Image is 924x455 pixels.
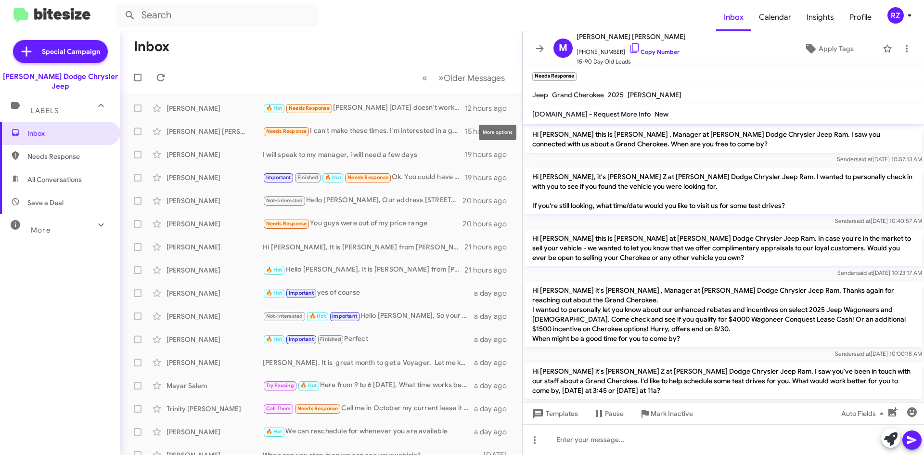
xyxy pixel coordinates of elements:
button: Apply Tags [779,40,878,57]
div: I will speak to my manager, i will need a few days [263,150,464,159]
span: 15-90 Day Old Leads [577,57,686,66]
span: Sender [DATE] 10:23:17 AM [837,269,922,276]
p: Hi [PERSON_NAME] it's [PERSON_NAME] , Manager at [PERSON_NAME] Dodge Chrysler Jeep Ram. Thanks ag... [525,282,922,347]
span: Needs Response [289,105,330,111]
div: Hello [PERSON_NAME], It is [PERSON_NAME] from [PERSON_NAME] [GEOGRAPHIC_DATA]. Are you ready to c... [263,264,464,275]
div: [PERSON_NAME] [167,288,263,298]
div: [PERSON_NAME] [DATE] doesn't work but [DATE] first thing in the morning. [263,103,464,114]
span: 🔥 Hot [266,105,282,111]
span: Important [289,336,314,342]
div: 21 hours ago [464,265,514,275]
div: Mayar Salem [167,381,263,390]
span: Inbox [27,129,109,138]
div: yes of course [263,287,474,299]
span: said at [854,350,871,357]
span: [PERSON_NAME] [PERSON_NAME] [577,31,686,42]
div: a day ago [474,335,514,344]
span: Not-Interested [266,313,303,319]
a: Profile [842,3,879,31]
span: More [31,226,51,234]
div: Hi [PERSON_NAME], It is [PERSON_NAME] from [PERSON_NAME] in [GEOGRAPHIC_DATA]. I do not see a spe... [263,242,464,252]
span: Needs Response [27,152,109,161]
div: More options [479,125,516,140]
span: [PHONE_NUMBER] [577,42,686,57]
div: 19 hours ago [464,173,514,182]
p: Hi [PERSON_NAME] it's [PERSON_NAME] Z at [PERSON_NAME] Dodge Chrysler Jeep Ram. I saw you've been... [525,363,922,399]
span: New [654,110,668,118]
span: said at [854,217,871,224]
span: 🔥 Hot [266,267,282,273]
span: Older Messages [444,73,505,83]
span: said at [856,402,873,409]
span: All Conversations [27,175,82,184]
small: Needs Response [532,72,577,81]
span: Important [289,290,314,296]
span: Sender [DATE] 10:57:13 AM [837,156,922,163]
div: 12 hours ago [464,104,514,113]
div: [PERSON_NAME] [167,104,263,113]
div: Hello [PERSON_NAME], Our address [STREET_ADDRESS] so we are not in [DATE], Blue Law. [263,195,462,206]
span: Call Them [266,405,291,412]
div: Hello [PERSON_NAME], So your payoff is approximately $28000.00, your lease is not up until [DATE]... [263,311,474,322]
div: a day ago [474,288,514,298]
span: Important [266,174,291,181]
a: Inbox [716,3,751,31]
span: « [422,72,427,84]
span: Pause [605,405,624,422]
span: Needs Response [297,405,338,412]
span: Needs Response [266,128,307,134]
span: Special Campaign [42,47,100,56]
div: [PERSON_NAME] [167,173,263,182]
span: Important [332,313,357,319]
a: Special Campaign [13,40,108,63]
span: 🔥 Hot [266,290,282,296]
nav: Page navigation example [417,68,511,88]
div: a day ago [474,404,514,414]
div: [PERSON_NAME] [167,265,263,275]
div: a day ago [474,427,514,437]
div: [PERSON_NAME] [167,219,263,229]
div: Perfect [263,334,474,345]
div: [PERSON_NAME] [167,335,263,344]
span: Sender [DATE] 10:40:57 AM [835,217,922,224]
button: Mark Inactive [631,405,701,422]
div: 21 hours ago [464,242,514,252]
span: [DOMAIN_NAME] - Request More Info [532,110,651,118]
button: Next [433,68,511,88]
span: Needs Response [266,221,307,227]
span: 🔥 Hot [325,174,341,181]
div: You guys were out of my price range [263,218,462,229]
button: Previous [416,68,433,88]
div: 19 hours ago [464,150,514,159]
p: Hi [PERSON_NAME] this is [PERSON_NAME] at [PERSON_NAME] Dodge Chrysler Jeep Ram. In case you're i... [525,230,922,266]
a: Insights [799,3,842,31]
span: Jeep [532,91,548,99]
span: Finished [320,336,341,342]
div: [PERSON_NAME] [167,427,263,437]
span: said at [856,269,873,276]
h1: Inbox [134,39,169,54]
span: Calendar [751,3,799,31]
span: Sender [DATE] 11:26:34 AM [837,402,922,409]
p: Hi [PERSON_NAME] this is [PERSON_NAME] , Manager at [PERSON_NAME] Dodge Chrysler Jeep Ram. I saw ... [525,126,922,153]
span: 🔥 Hot [266,429,282,435]
div: [PERSON_NAME], It is great month to get a Voyager. Let me know [PERSON_NAME] [263,358,474,367]
div: Trinity [PERSON_NAME] [167,404,263,414]
span: Mark Inactive [651,405,693,422]
div: [PERSON_NAME] [167,358,263,367]
div: Ok. You could have said that over wish you the best. [263,172,464,183]
div: Here from 9 to 6 [DATE]. What time works best for you? [263,380,474,391]
button: Templates [523,405,586,422]
div: a day ago [474,312,514,321]
span: Sender [DATE] 10:00:18 AM [835,350,922,357]
span: Save a Deal [27,198,64,208]
div: Call me in October my current lease it done then I can come for a appointment [263,403,474,414]
span: 🔥 Hot [300,382,317,389]
span: Grand Cherokee [552,91,604,99]
span: [PERSON_NAME] [628,91,681,99]
input: Search [116,4,319,27]
div: [PERSON_NAME] [167,312,263,321]
div: a day ago [474,358,514,367]
div: RZ [887,7,904,24]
